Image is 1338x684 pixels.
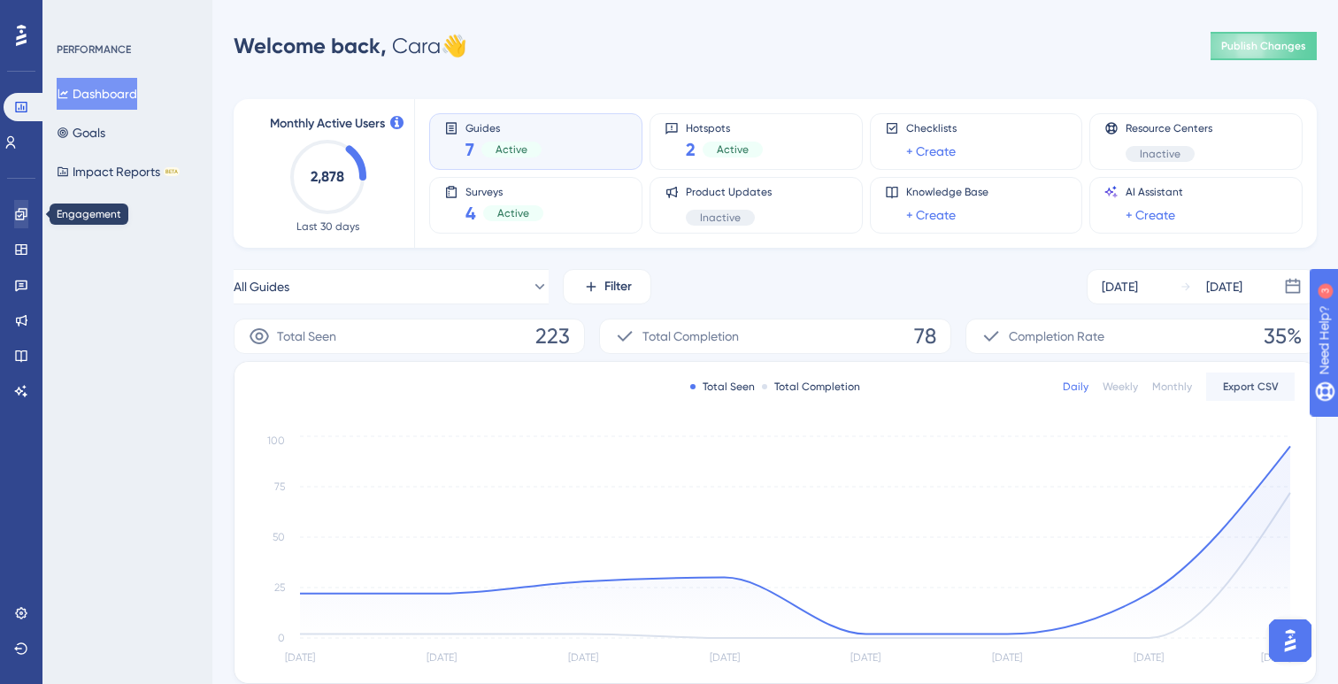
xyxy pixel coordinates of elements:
[234,276,289,297] span: All Guides
[273,531,285,543] tspan: 50
[1126,204,1175,226] a: + Create
[1261,651,1291,664] tspan: [DATE]
[1103,380,1138,394] div: Weekly
[1264,614,1317,667] iframe: UserGuiding AI Assistant Launcher
[42,4,111,26] span: Need Help?
[234,32,467,60] div: Cara 👋
[642,326,739,347] span: Total Completion
[563,269,651,304] button: Filter
[690,380,755,394] div: Total Seen
[285,651,315,664] tspan: [DATE]
[427,651,457,664] tspan: [DATE]
[1126,185,1183,199] span: AI Assistant
[123,9,128,23] div: 3
[906,141,956,162] a: + Create
[710,651,740,664] tspan: [DATE]
[686,121,763,134] span: Hotspots
[274,581,285,594] tspan: 25
[234,33,387,58] span: Welcome back,
[1264,322,1302,350] span: 35%
[700,211,741,225] span: Inactive
[164,167,180,176] div: BETA
[535,322,570,350] span: 223
[274,480,285,493] tspan: 75
[1009,326,1104,347] span: Completion Rate
[1223,380,1279,394] span: Export CSV
[465,121,542,134] span: Guides
[604,276,632,297] span: Filter
[906,185,988,199] span: Knowledge Base
[278,632,285,644] tspan: 0
[1206,276,1242,297] div: [DATE]
[568,651,598,664] tspan: [DATE]
[1102,276,1138,297] div: [DATE]
[686,185,772,199] span: Product Updates
[234,269,549,304] button: All Guides
[1152,380,1192,394] div: Monthly
[497,206,529,220] span: Active
[57,117,105,149] button: Goals
[277,326,336,347] span: Total Seen
[1126,121,1212,135] span: Resource Centers
[1221,39,1306,53] span: Publish Changes
[57,42,131,57] div: PERFORMANCE
[57,78,137,110] button: Dashboard
[762,380,860,394] div: Total Completion
[465,201,476,226] span: 4
[270,113,385,134] span: Monthly Active Users
[465,137,474,162] span: 7
[1206,373,1295,401] button: Export CSV
[267,434,285,447] tspan: 100
[1140,147,1180,161] span: Inactive
[57,156,180,188] button: Impact ReportsBETA
[717,142,749,157] span: Active
[906,204,956,226] a: + Create
[1063,380,1088,394] div: Daily
[914,322,936,350] span: 78
[496,142,527,157] span: Active
[686,137,696,162] span: 2
[1134,651,1164,664] tspan: [DATE]
[311,168,344,185] text: 2,878
[906,121,957,135] span: Checklists
[850,651,880,664] tspan: [DATE]
[296,219,359,234] span: Last 30 days
[1211,32,1317,60] button: Publish Changes
[992,651,1022,664] tspan: [DATE]
[465,185,543,197] span: Surveys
